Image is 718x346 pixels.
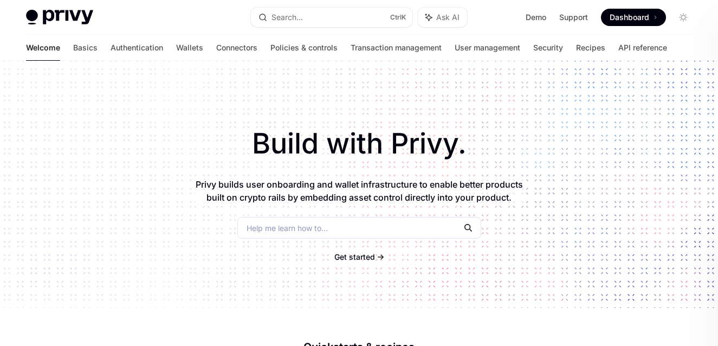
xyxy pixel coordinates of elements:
a: Recipes [576,35,605,61]
button: Ask AI [418,8,467,27]
a: Welcome [26,35,60,61]
span: Help me learn how to… [247,222,328,234]
a: Authentication [111,35,163,61]
button: Search...CtrlK [251,8,412,27]
a: Transaction management [351,35,442,61]
span: Ctrl K [390,13,406,22]
span: Dashboard [610,12,649,23]
a: Connectors [216,35,257,61]
a: Support [559,12,588,23]
a: User management [455,35,520,61]
a: API reference [618,35,667,61]
div: Search... [271,11,303,24]
img: light logo [26,10,93,25]
a: Security [533,35,563,61]
a: Wallets [176,35,203,61]
button: Toggle dark mode [675,9,692,26]
span: Ask AI [436,12,460,23]
a: Basics [73,35,98,61]
span: Get started [334,252,375,261]
a: Demo [526,12,546,23]
a: Dashboard [601,9,666,26]
h1: Build with Privy. [17,123,701,165]
a: Get started [334,252,375,262]
a: Policies & controls [270,35,338,61]
span: Privy builds user onboarding and wallet infrastructure to enable better products built on crypto ... [196,179,523,203]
